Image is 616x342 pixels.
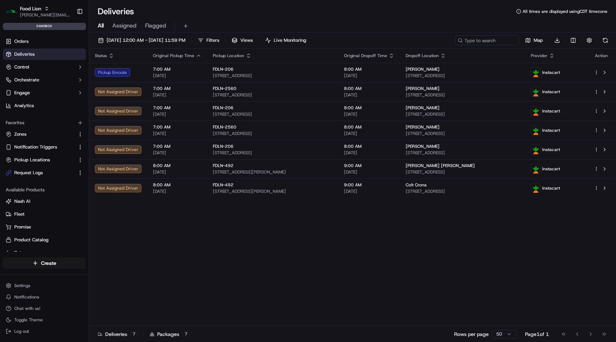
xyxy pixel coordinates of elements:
span: [STREET_ADDRESS] [406,131,519,136]
button: Create [3,257,86,269]
button: Views [229,35,256,45]
span: Notification Triggers [14,144,57,150]
span: [DATE] [344,169,394,175]
span: 8:00 AM [344,144,394,149]
span: Product Catalog [14,237,48,243]
span: Original Pickup Time [153,53,194,59]
button: Product Catalog [3,234,86,246]
span: [DATE] [344,150,394,156]
button: Engage [3,87,86,99]
span: 9:00 AM [344,182,394,188]
span: 7:00 AM [153,105,201,111]
span: [STREET_ADDRESS] [406,188,519,194]
a: Orders [3,36,86,47]
span: Map [534,37,543,44]
span: [PERSON_NAME] [406,105,440,111]
span: [PERSON_NAME] [PERSON_NAME] [406,163,475,169]
button: Request Logs [3,167,86,178]
span: All [98,21,104,30]
span: [STREET_ADDRESS] [406,150,519,156]
a: Product Catalog [6,237,83,243]
span: Promise [14,224,31,230]
img: instacart_logo.png [531,106,540,116]
a: Zones [6,131,75,137]
div: Action [594,53,609,59]
span: Returns [14,250,30,256]
span: Instacart [542,89,560,95]
button: [DATE] 12:00 AM - [DATE] 11:59 PM [95,35,189,45]
button: Notifications [3,292,86,302]
span: [STREET_ADDRESS] [406,92,519,98]
span: Provider [531,53,548,59]
button: Food Lion [20,5,41,12]
span: 7:00 AM [153,124,201,130]
button: Settings [3,281,86,291]
span: Pickup Locations [14,157,50,163]
span: Zones [14,131,26,137]
div: Deliveries [98,331,138,338]
span: Log out [14,328,29,334]
div: 7 [130,331,138,337]
span: [STREET_ADDRESS] [406,111,519,117]
div: Available Products [3,184,86,196]
span: [STREET_ADDRESS] [213,150,333,156]
span: Instacart [542,70,560,75]
img: instacart_logo.png [531,145,540,154]
button: Filters [195,35,222,45]
span: Instacart [542,147,560,152]
span: Instacart [542,166,560,172]
a: Analytics [3,100,86,111]
span: Request Logs [14,170,43,176]
span: Orchestrate [14,77,39,83]
span: Chat with us! [14,306,40,311]
span: 9:00 AM [344,163,394,169]
span: FDLN-492 [213,163,233,169]
a: Notification Triggers [6,144,75,150]
button: Orchestrate [3,74,86,86]
span: [DATE] [153,73,201,79]
span: Engage [14,90,30,96]
span: [DATE] 12:00 AM - [DATE] 11:59 PM [107,37,185,44]
span: 7:00 AM [153,144,201,149]
span: 8:00 AM [344,86,394,91]
div: Packages [150,331,190,338]
div: Page 1 of 1 [525,331,549,338]
span: Fleet [14,211,25,217]
span: 8:00 AM [153,182,201,188]
img: instacart_logo.png [531,126,540,135]
span: [PERSON_NAME] [406,86,440,91]
span: [STREET_ADDRESS] [213,92,333,98]
a: Fleet [6,211,83,217]
input: Type to search [455,35,519,45]
span: All times are displayed using CDT timezone [523,9,607,14]
span: FDLN-2560 [213,124,236,130]
span: 7:00 AM [153,86,201,91]
span: FDLN-2560 [213,86,236,91]
span: [DATE] [153,169,201,175]
span: Pickup Location [213,53,244,59]
span: Instacart [542,108,560,114]
button: Toggle Theme [3,315,86,325]
span: Notifications [14,294,39,300]
span: [DATE] [344,131,394,136]
span: Instacart [542,127,560,133]
button: Control [3,61,86,73]
div: Favorites [3,117,86,129]
span: Orders [14,38,29,45]
img: instacart_logo.png [531,164,540,173]
span: 8:00 AM [344,105,394,111]
span: [DATE] [153,188,201,194]
span: Views [240,37,253,44]
span: Original Dropoff Time [344,53,387,59]
span: FDLN-492 [213,182,233,188]
span: Deliveries [14,51,35,57]
img: Food Lion [6,6,17,17]
span: 8:00 AM [344,66,394,72]
span: Dropoff Location [406,53,439,59]
button: Food LionFood Lion[PERSON_NAME][EMAIL_ADDRESS][DOMAIN_NAME] [3,3,74,20]
span: [DATE] [344,73,394,79]
button: Notification Triggers [3,141,86,153]
span: [DATE] [153,92,201,98]
span: Create [41,260,56,267]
